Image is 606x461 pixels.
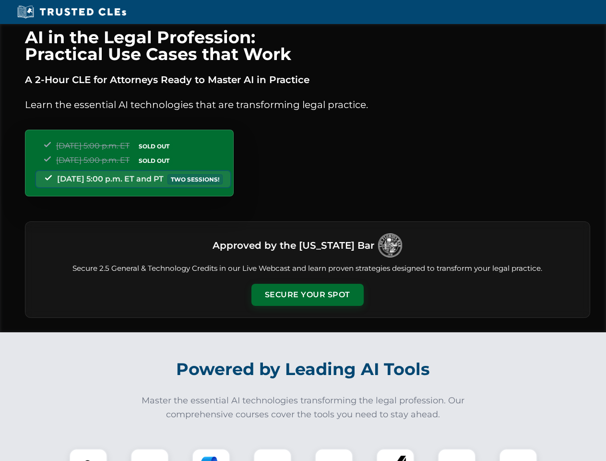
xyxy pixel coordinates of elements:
h3: Approved by the [US_STATE] Bar [213,237,374,254]
span: SOLD OUT [135,156,173,166]
p: A 2-Hour CLE for Attorneys Ready to Master AI in Practice [25,72,590,87]
span: [DATE] 5:00 p.m. ET [56,141,130,150]
p: Learn the essential AI technologies that are transforming legal practice. [25,97,590,112]
span: [DATE] 5:00 p.m. ET [56,156,130,165]
img: Trusted CLEs [14,5,129,19]
h2: Powered by Leading AI Tools [37,352,569,386]
h1: AI in the Legal Profession: Practical Use Cases that Work [25,29,590,62]
img: Logo [378,233,402,257]
button: Secure Your Spot [251,284,364,306]
p: Master the essential AI technologies transforming the legal profession. Our comprehensive courses... [135,394,471,422]
p: Secure 2.5 General & Technology Credits in our Live Webcast and learn proven strategies designed ... [37,263,578,274]
span: SOLD OUT [135,141,173,151]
